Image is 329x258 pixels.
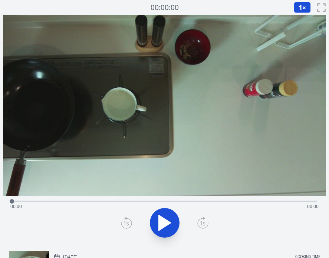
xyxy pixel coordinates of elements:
span: 1 [299,3,302,12]
span: 00:00 [307,203,319,210]
a: 00:00:00 [151,2,179,13]
button: 1× [294,2,311,13]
